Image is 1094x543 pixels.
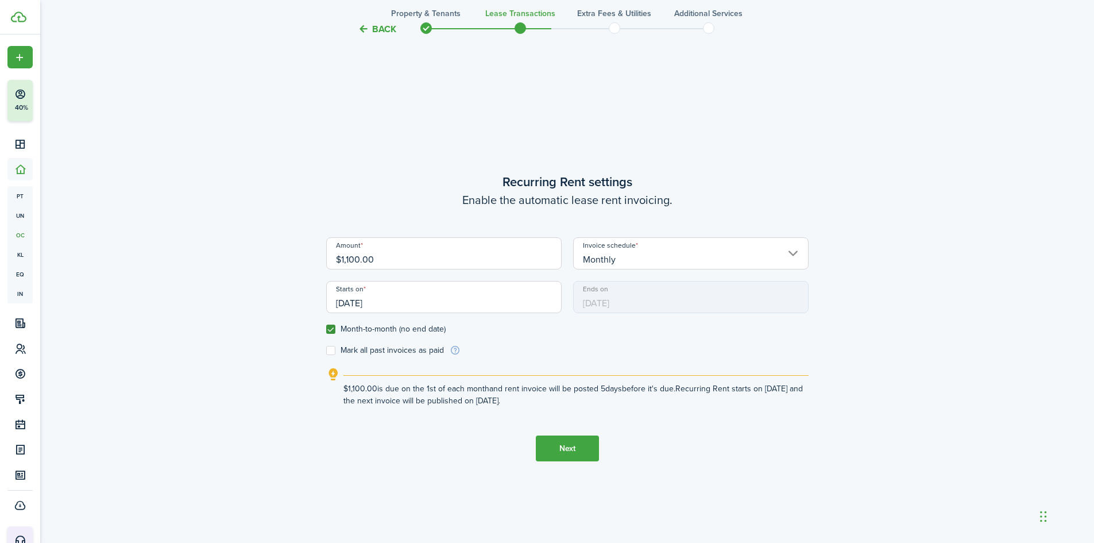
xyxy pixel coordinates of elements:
[7,80,103,121] button: 40%
[485,7,555,20] h3: Lease Transactions
[1040,499,1047,534] div: Drag
[674,7,743,20] h3: Additional Services
[7,186,33,206] a: pt
[326,346,444,355] label: Mark all past invoices as paid
[7,284,33,303] a: in
[326,191,809,209] wizard-step-header-description: Enable the automatic lease rent invoicing.
[14,103,29,113] p: 40%
[326,325,446,334] label: Month-to-month (no end date)
[903,419,1094,543] iframe: Chat Widget
[358,23,396,35] button: Back
[391,7,461,20] h3: Property & Tenants
[343,383,809,407] explanation-description: $1,100.00 is due on the 1st of each month and rent invoice will be posted 5 days before it's due....
[11,11,26,22] img: TenantCloud
[326,281,562,313] input: mm/dd/yyyy
[7,206,33,225] a: un
[536,436,599,461] button: Next
[326,172,809,191] wizard-step-header-title: Recurring Rent settings
[326,237,562,269] input: 0.00
[7,46,33,68] button: Open menu
[7,245,33,264] a: kl
[7,264,33,284] a: eq
[577,7,651,20] h3: Extra fees & Utilities
[326,368,341,382] i: outline
[7,225,33,245] a: oc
